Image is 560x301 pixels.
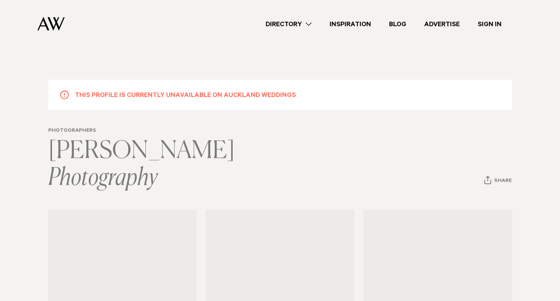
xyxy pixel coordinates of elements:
a: Sign In [469,19,511,29]
a: Blog [380,19,415,29]
a: Inspiration [321,19,380,29]
img: Auckland Weddings Logo [37,17,65,31]
a: Directory [257,19,321,29]
a: Advertise [415,19,469,29]
h5: This profile is currently unavailable on Auckland Weddings [75,90,296,100]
